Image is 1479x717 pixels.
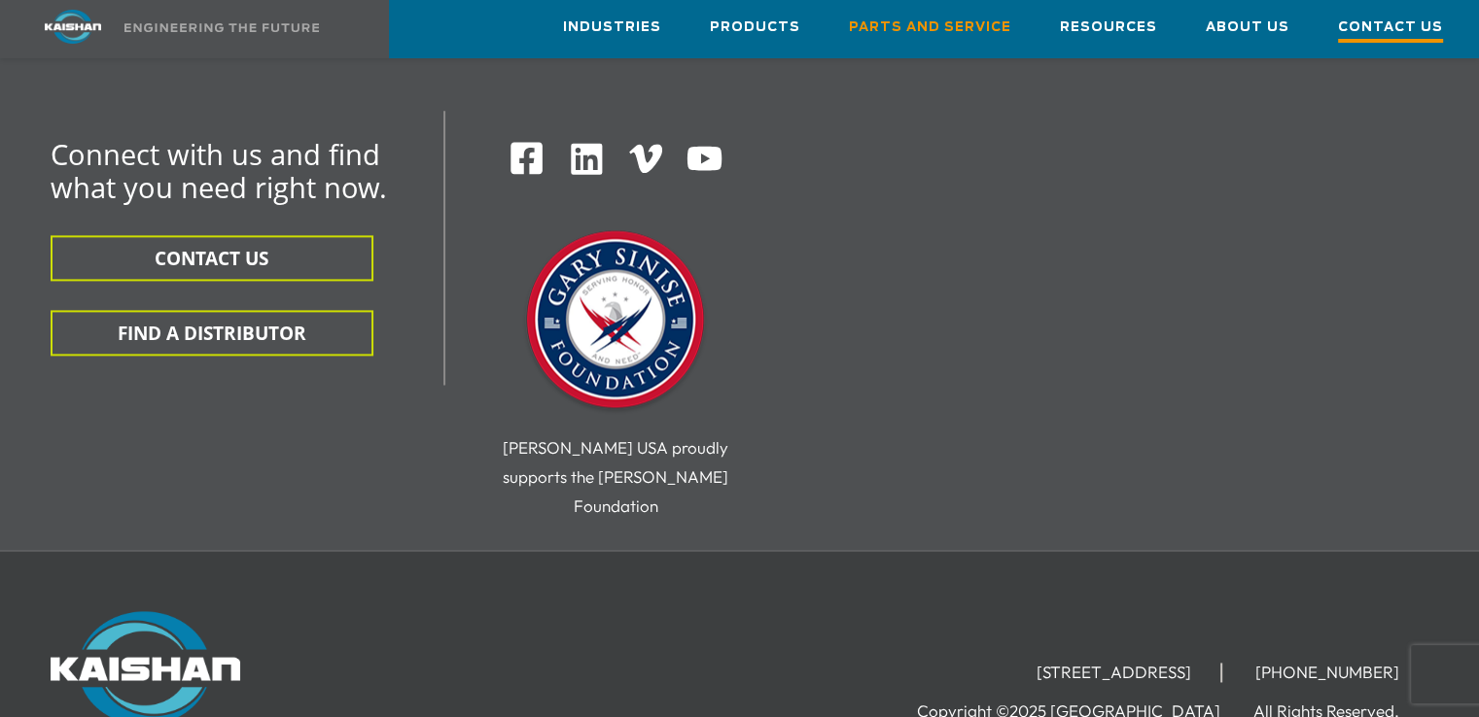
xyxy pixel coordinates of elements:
[518,224,713,419] img: Gary Sinise Foundation
[686,140,723,178] img: Youtube
[1060,17,1157,39] span: Resources
[629,144,662,172] img: Vimeo
[1338,1,1443,57] a: Contact Us
[849,1,1011,53] a: Parts and Service
[710,17,800,39] span: Products
[124,23,319,32] img: Engineering the future
[51,135,387,206] span: Connect with us and find what you need right now.
[1007,663,1222,682] li: [STREET_ADDRESS]
[568,140,606,178] img: Linkedin
[1338,17,1443,43] span: Contact Us
[849,17,1011,39] span: Parts and Service
[509,140,545,176] img: Facebook
[503,437,728,516] span: [PERSON_NAME] USA proudly supports the [PERSON_NAME] Foundation
[51,235,373,281] button: CONTACT US
[563,1,661,53] a: Industries
[1206,17,1289,39] span: About Us
[1206,1,1289,53] a: About Us
[1226,663,1428,682] li: [PHONE_NUMBER]
[51,310,373,356] button: FIND A DISTRIBUTOR
[710,1,800,53] a: Products
[563,17,661,39] span: Industries
[1060,1,1157,53] a: Resources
